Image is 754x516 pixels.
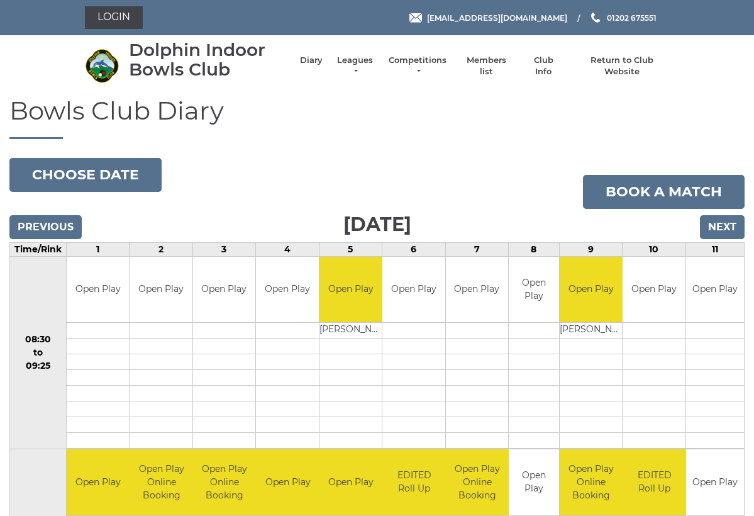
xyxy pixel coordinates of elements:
[10,242,67,256] td: Time/Rink
[589,12,657,24] a: Phone us 01202 675551
[9,158,162,192] button: Choose date
[193,257,255,323] td: Open Play
[85,48,119,83] img: Dolphin Indoor Bowls Club
[85,6,143,29] a: Login
[560,449,623,515] td: Open Play Online Booking
[130,257,192,323] td: Open Play
[686,257,744,323] td: Open Play
[382,449,446,515] td: EDITED Roll Up
[509,257,559,323] td: Open Play
[446,449,509,515] td: Open Play Online Booking
[382,242,445,256] td: 6
[256,242,319,256] td: 4
[67,449,130,515] td: Open Play
[460,55,513,77] a: Members list
[623,449,686,515] td: EDITED Roll Up
[193,449,257,515] td: Open Play Online Booking
[560,323,623,339] td: [PERSON_NAME]
[382,257,445,323] td: Open Play
[9,97,745,139] h1: Bowls Club Diary
[256,257,318,323] td: Open Play
[409,12,567,24] a: Email [EMAIL_ADDRESS][DOMAIN_NAME]
[508,242,559,256] td: 8
[560,257,623,323] td: Open Play
[686,449,744,515] td: Open Play
[387,55,448,77] a: Competitions
[623,257,685,323] td: Open Play
[130,449,193,515] td: Open Play Online Booking
[129,40,287,79] div: Dolphin Indoor Bowls Club
[685,242,744,256] td: 11
[335,55,375,77] a: Leagues
[319,242,382,256] td: 5
[256,449,319,515] td: Open Play
[583,175,745,209] a: Book a match
[525,55,562,77] a: Club Info
[319,323,383,339] td: [PERSON_NAME]
[607,13,657,22] span: 01202 675551
[427,13,567,22] span: [EMAIL_ADDRESS][DOMAIN_NAME]
[445,242,508,256] td: 7
[67,257,129,323] td: Open Play
[559,242,622,256] td: 9
[591,13,600,23] img: Phone us
[319,257,383,323] td: Open Play
[409,13,422,23] img: Email
[509,449,559,515] td: Open Play
[319,449,383,515] td: Open Play
[192,242,255,256] td: 3
[10,256,67,449] td: 08:30 to 09:25
[300,55,323,66] a: Diary
[130,242,192,256] td: 2
[446,257,508,323] td: Open Play
[66,242,129,256] td: 1
[9,215,82,239] input: Previous
[700,215,745,239] input: Next
[623,242,685,256] td: 10
[574,55,669,77] a: Return to Club Website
